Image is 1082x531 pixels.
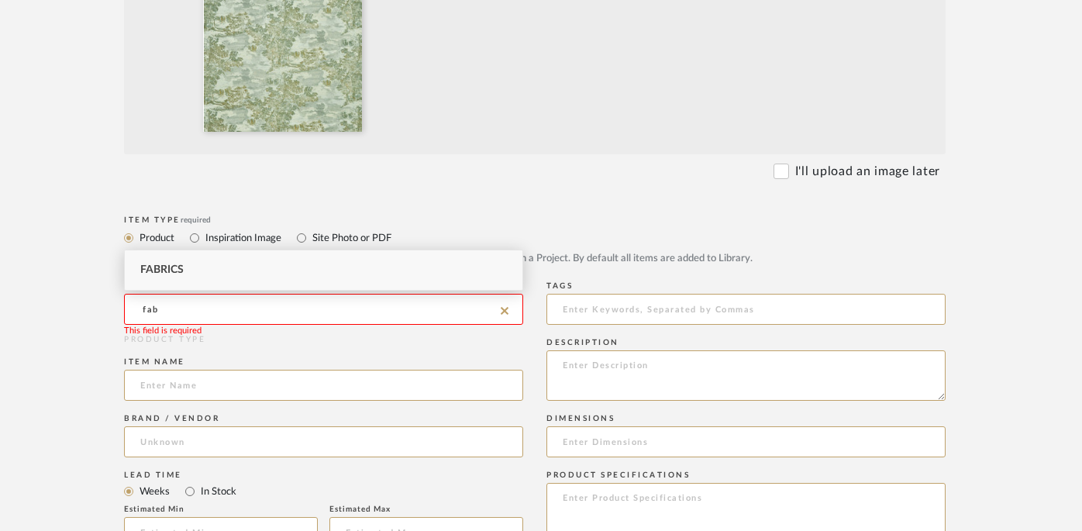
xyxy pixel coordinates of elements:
[181,216,211,224] span: required
[124,216,946,225] div: Item Type
[124,294,523,325] input: Type a category to search and select
[199,483,236,500] label: In Stock
[124,414,523,423] div: Brand / Vendor
[124,370,523,401] input: Enter Name
[124,426,523,457] input: Unknown
[204,229,281,247] label: Inspiration Image
[124,228,946,247] mat-radio-group: Select item type
[546,414,946,423] div: Dimensions
[546,471,946,480] div: Product Specifications
[138,229,174,247] label: Product
[546,338,946,347] div: Description
[546,281,946,291] div: Tags
[124,325,202,338] div: This field is required
[546,426,946,457] input: Enter Dimensions
[124,505,318,514] div: Estimated Min
[124,251,946,267] div: Upload JPG/PNG images or PDF drawings to create an item with maximum functionality in a Project. ...
[311,229,391,247] label: Site Photo or PDF
[138,483,170,500] label: Weeks
[124,357,523,367] div: Item name
[124,471,523,480] div: Lead Time
[124,481,523,501] mat-radio-group: Select item type
[795,162,940,181] label: I'll upload an image later
[140,264,184,275] span: Fabrics
[124,334,523,346] div: PRODUCT TYPE
[329,505,523,514] div: Estimated Max
[546,294,946,325] input: Enter Keywords, Separated by Commas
